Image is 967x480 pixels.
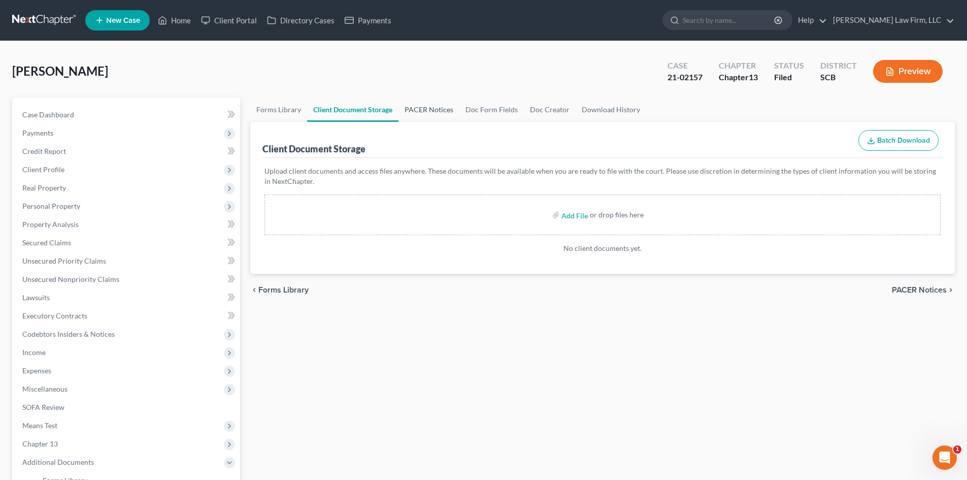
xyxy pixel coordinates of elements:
div: Case [668,60,703,72]
a: Lawsuits [14,289,240,307]
a: Doc Form Fields [459,98,524,122]
span: SOFA Review [22,403,64,411]
a: [PERSON_NAME] Law Firm, LLC [828,11,954,29]
p: Upload client documents and access files anywhere. These documents will be available when you are... [264,166,941,186]
span: Unsecured Priority Claims [22,257,106,265]
div: Filed [774,72,804,83]
p: No client documents yet. [264,243,941,253]
a: Client Portal [196,11,262,29]
div: SCB [820,72,857,83]
div: 21-02157 [668,72,703,83]
a: Unsecured Nonpriority Claims [14,270,240,289]
span: [PERSON_NAME] [12,63,108,78]
div: District [820,60,857,72]
span: Personal Property [22,202,80,210]
a: Doc Creator [524,98,576,122]
button: Preview [873,60,943,83]
span: Batch Download [877,136,930,145]
span: Codebtors Insiders & Notices [22,330,115,338]
span: Payments [22,129,53,137]
span: Means Test [22,421,57,430]
div: or drop files here [590,210,644,220]
button: chevron_left Forms Library [250,286,309,294]
button: Batch Download [858,130,939,151]
a: PACER Notices [398,98,459,122]
div: Status [774,60,804,72]
a: Secured Claims [14,234,240,252]
span: Unsecured Nonpriority Claims [22,275,119,283]
button: PACER Notices chevron_right [892,286,955,294]
i: chevron_right [947,286,955,294]
span: Income [22,348,46,357]
span: Client Profile [22,165,64,174]
div: Client Document Storage [262,143,365,155]
a: Download History [576,98,646,122]
a: SOFA Review [14,398,240,417]
input: Search by name... [683,11,776,29]
a: Directory Cases [262,11,340,29]
span: Chapter 13 [22,439,58,448]
span: Miscellaneous [22,385,68,393]
span: New Case [106,17,140,24]
a: Case Dashboard [14,106,240,124]
a: Payments [340,11,396,29]
span: 13 [749,72,758,82]
span: Executory Contracts [22,311,87,320]
a: Executory Contracts [14,307,240,325]
span: Expenses [22,366,51,375]
span: Lawsuits [22,293,50,302]
a: Credit Report [14,142,240,161]
a: Client Document Storage [307,98,398,122]
i: chevron_left [250,286,258,294]
span: PACER Notices [892,286,947,294]
a: Forms Library [250,98,307,122]
span: Secured Claims [22,238,71,247]
a: Help [793,11,827,29]
span: Additional Documents [22,458,94,466]
span: Credit Report [22,147,66,155]
span: Real Property [22,183,66,192]
span: Property Analysis [22,220,79,229]
iframe: Intercom live chat [932,445,957,470]
div: Chapter [719,72,758,83]
a: Unsecured Priority Claims [14,252,240,270]
a: Home [153,11,196,29]
a: Property Analysis [14,215,240,234]
div: Chapter [719,60,758,72]
span: Forms Library [258,286,309,294]
span: 1 [953,445,961,454]
span: Case Dashboard [22,110,74,119]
